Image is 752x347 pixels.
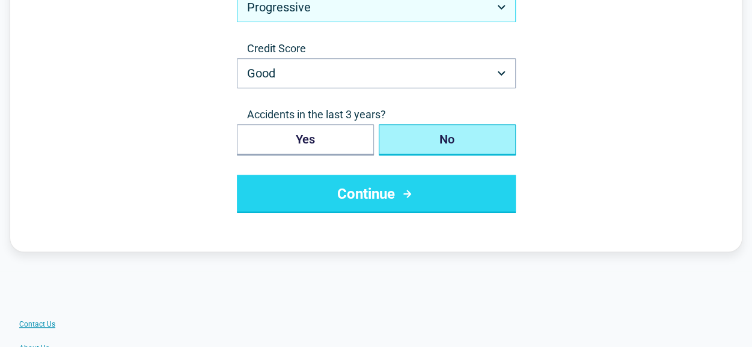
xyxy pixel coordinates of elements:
span: Accidents in the last 3 years? [237,107,516,122]
button: Yes [237,124,374,155]
button: No [379,124,516,155]
label: Credit Score [237,41,516,56]
button: Continue [237,175,516,213]
a: Contact Us [19,319,55,329]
